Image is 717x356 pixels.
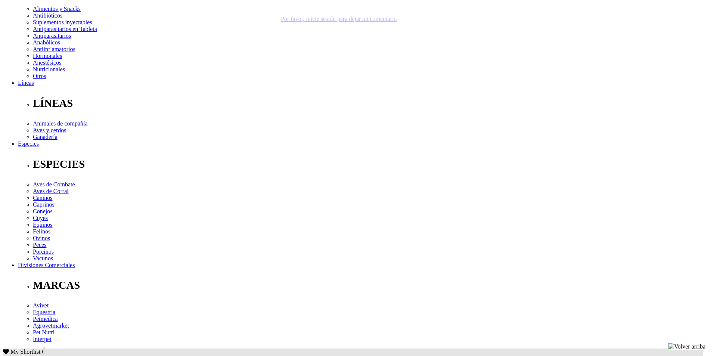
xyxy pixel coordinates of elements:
a: Anestésicos [33,59,61,66]
a: Por favor, inicie sesión para dejar un comentario [281,16,397,22]
a: Peces [33,242,46,248]
a: Divisiones Comerciales [18,262,75,268]
iframe: Brevo live chat [4,275,129,352]
a: Nutricionales [33,66,65,72]
a: Porcinos [33,248,54,255]
a: Cuyes [33,215,48,221]
a: Animales de compañía [33,120,88,127]
a: Aves de Combate [33,181,75,188]
a: Líneas [18,80,34,86]
a: Caprinos [33,201,55,208]
a: Anabólicos [33,39,60,46]
a: Ovinos [33,235,50,241]
a: Vacunos [33,255,53,261]
a: Caninos [33,195,52,201]
a: Suplementos inyectables [33,19,92,25]
a: Antiinflamatorios [33,46,75,52]
p: ESPECIES [33,158,708,170]
a: Antiparasitarios [33,32,71,39]
img: Volver arriba [668,343,705,350]
a: Otros [33,73,46,79]
a: Alimentos y Snacks [33,6,81,12]
a: Conejos [33,208,52,214]
p: MARCAS [33,279,708,291]
a: Antibióticos [33,12,62,19]
a: Aves de Corral [33,188,69,194]
a: Felinos [33,228,50,235]
a: Hormonales [33,53,62,59]
a: Aves y cerdos [33,127,66,133]
a: Ganadería [33,134,58,140]
p: LÍNEAS [33,97,708,109]
a: Equinos [33,222,52,228]
a: Especies [18,140,39,147]
a: Antiparasitarios en Tableta [33,26,97,32]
